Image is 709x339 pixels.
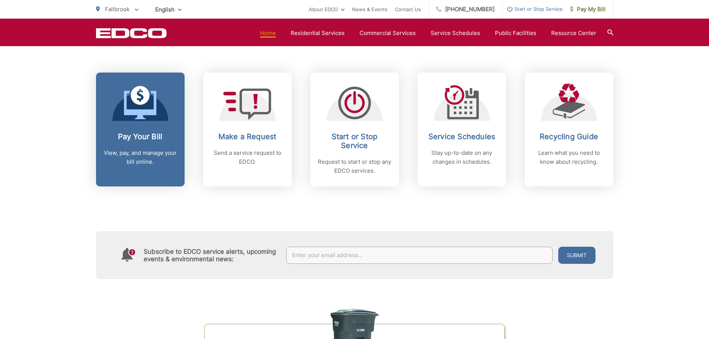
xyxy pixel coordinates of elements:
[395,5,421,14] a: Contact Us
[150,3,187,16] span: English
[203,73,292,186] a: Make a Request Send a service request to EDCO.
[425,148,499,166] p: Stay up-to-date on any changes in schedules.
[532,148,606,166] p: Learn what you need to know about recycling.
[318,132,392,150] h2: Start or Stop Service
[431,29,480,38] a: Service Schedules
[352,5,387,14] a: News & Events
[96,73,185,186] a: Pay Your Bill View, pay, and manage your bill online.
[570,5,606,14] span: Pay My Bill
[103,148,177,166] p: View, pay, and manage your bill online.
[525,73,613,186] a: Recycling Guide Learn what you need to know about recycling.
[309,5,345,14] a: About EDCO
[286,247,553,264] input: Enter your email address...
[495,29,536,38] a: Public Facilities
[425,132,499,141] h2: Service Schedules
[360,29,416,38] a: Commercial Services
[318,157,392,175] p: Request to start or stop any EDCO services.
[211,148,284,166] p: Send a service request to EDCO.
[551,29,596,38] a: Resource Center
[105,6,130,13] span: Fallbrook
[96,28,167,38] a: EDCD logo. Return to the homepage.
[260,29,276,38] a: Home
[211,132,284,141] h2: Make a Request
[418,73,506,186] a: Service Schedules Stay up-to-date on any changes in schedules.
[532,132,606,141] h2: Recycling Guide
[558,247,595,264] button: Submit
[144,248,279,263] h4: Subscribe to EDCO service alerts, upcoming events & environmental news:
[103,132,177,141] h2: Pay Your Bill
[291,29,345,38] a: Residential Services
